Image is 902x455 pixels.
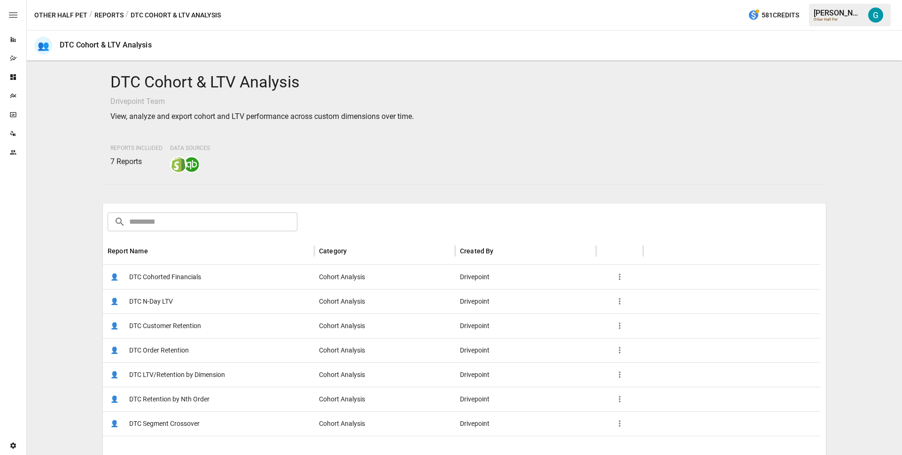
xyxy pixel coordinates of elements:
div: Report Name [108,247,148,255]
span: 👤 [108,319,122,333]
div: DTC Cohort & LTV Analysis [60,40,152,49]
button: Sort [348,244,361,258]
button: Other Half Pet [34,9,87,21]
p: Drivepoint Team [110,96,818,107]
p: 7 Reports [110,156,163,167]
button: 581Credits [744,7,803,24]
div: 👥 [34,37,52,55]
span: 👤 [108,270,122,284]
div: Drivepoint [455,411,596,436]
button: Reports [94,9,124,21]
div: Drivepoint [455,338,596,362]
img: shopify [171,157,186,172]
div: Cohort Analysis [314,314,455,338]
span: Reports Included [110,145,163,151]
button: Sort [495,244,508,258]
div: Created By [460,247,494,255]
div: / [89,9,93,21]
p: View, analyze and export cohort and LTV performance across custom dimensions over time. [110,111,818,122]
span: 👤 [108,416,122,431]
span: 👤 [108,368,122,382]
div: Cohort Analysis [314,289,455,314]
div: Drivepoint [455,265,596,289]
span: DTC N-Day LTV [129,290,173,314]
div: Cohort Analysis [314,362,455,387]
span: DTC LTV/Retention by Dimension [129,363,225,387]
div: Cohort Analysis [314,338,455,362]
div: Drivepoint [455,314,596,338]
span: DTC Customer Retention [129,314,201,338]
div: Cohort Analysis [314,265,455,289]
span: 581 Credits [762,9,799,21]
div: Drivepoint [455,362,596,387]
div: Cohort Analysis [314,411,455,436]
div: Drivepoint [455,289,596,314]
button: Gavin Acres [863,2,889,28]
span: 👤 [108,294,122,308]
div: Drivepoint [455,387,596,411]
div: / [125,9,129,21]
div: Other Half Pet [814,17,863,22]
span: DTC Order Retention [129,338,189,362]
img: Gavin Acres [868,8,883,23]
h4: DTC Cohort & LTV Analysis [110,72,818,92]
span: DTC Cohorted Financials [129,265,201,289]
div: Category [319,247,347,255]
img: quickbooks [184,157,199,172]
span: DTC Retention by Nth Order [129,387,210,411]
span: 👤 [108,343,122,357]
span: Data Sources [170,145,210,151]
div: Cohort Analysis [314,387,455,411]
span: 👤 [108,392,122,406]
span: DTC Segment Crossover [129,412,200,436]
div: [PERSON_NAME] [814,8,863,17]
button: Sort [149,244,162,258]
